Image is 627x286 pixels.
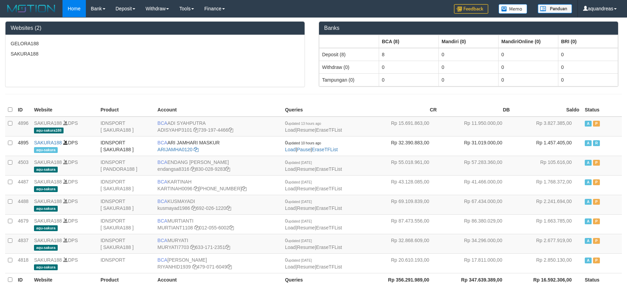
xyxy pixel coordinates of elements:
td: 0 [439,61,499,73]
th: Group: activate to sort column ascending [379,35,439,48]
td: 4679 [15,214,31,234]
td: Rp 1.457.405,00 [513,136,582,156]
th: Group: activate to sort column ascending [439,35,499,48]
td: 0 [499,48,558,61]
span: | | [285,218,342,230]
span: | | [285,120,342,133]
td: 0 [558,73,618,86]
td: IDNSPORT [ SAKURA188 ] [98,234,155,253]
p: GELORA188 [11,40,299,47]
th: Status [582,103,622,117]
a: SAKURA188 [34,159,62,165]
span: | | [285,140,338,152]
a: Resume [297,264,315,270]
a: MURYATI7703 [158,245,189,250]
span: 0 [285,159,312,165]
td: 4818 [15,253,31,273]
a: Resume [297,186,315,191]
img: Feedback.jpg [454,4,488,14]
td: DPS [31,234,98,253]
a: Resume [297,205,315,211]
th: Product [98,103,155,117]
td: IDNSPORT [ SAKURA188 ] [98,195,155,214]
th: ID [15,103,31,117]
a: SAKURA188 [34,238,62,243]
td: 4503 [15,156,31,175]
th: DB [440,103,513,117]
td: ADI SYAHPUTRA 739-197-4466 [155,117,282,136]
a: Copy ADISYAHP3101 to clipboard [193,127,198,133]
span: 0 [285,257,312,263]
td: Rp 20.610.193,00 [366,253,440,273]
td: 0 [379,61,439,73]
a: Load [285,127,296,133]
span: Paused [593,121,600,127]
span: 0 [285,140,321,145]
span: aqu-sakura [34,225,58,231]
span: BCA [158,257,168,263]
span: Paused [593,258,600,263]
span: BCA [158,159,168,165]
td: ENDANG [PERSON_NAME] 830-028-9283 [155,156,282,175]
a: Load [285,186,296,191]
th: CR [366,103,440,117]
a: SAKURA188 [34,140,62,145]
span: Running [593,140,600,146]
td: 0 [499,61,558,73]
td: Rp 67.434.000,00 [440,195,513,214]
img: panduan.png [538,4,572,13]
td: Rp 1.663.785,00 [513,214,582,234]
a: Load [285,264,296,270]
span: Paused [593,179,600,185]
td: 4895 [15,136,31,156]
a: Copy 0120556002 to clipboard [229,225,234,230]
span: aqu-sakura [34,167,58,172]
span: aqu-sakura [34,206,58,212]
span: | | [285,257,342,270]
td: Rp 32.868.609,00 [366,234,440,253]
td: 0 [439,73,499,86]
span: Active [585,121,592,127]
a: RIYANHID1939 [158,264,191,270]
span: 0 [285,199,312,204]
a: kusmayad1986 [158,205,190,211]
img: MOTION_logo.png [5,3,57,14]
span: 0 [285,120,321,126]
span: Active [585,199,592,205]
span: BCA [158,218,168,224]
span: aqu-sakura188 [34,128,64,133]
td: Rp 105.616,00 [513,156,582,175]
td: Rp 87.473.556,00 [366,214,440,234]
span: aqu-sakura [34,186,58,192]
a: Copy KARTINAH0096 to clipboard [194,186,198,191]
a: Load [285,205,296,211]
span: updated [DATE] [288,180,312,184]
td: 4487 [15,175,31,195]
th: Queries [282,103,366,117]
td: Withdraw (0) [319,61,379,73]
td: IDNSPORT [ SAKURA188 ] [98,175,155,195]
td: Rp 2.677.919,00 [513,234,582,253]
a: MURTIANT1108 [158,225,193,230]
span: Paused [593,218,600,224]
a: Copy ARIJAMHA0120 to clipboard [194,147,198,152]
span: BCA [158,199,168,204]
td: IDNSPORT [98,253,155,273]
a: SAKURA188 [34,218,62,224]
span: | | [285,159,342,172]
span: Paused [593,238,600,244]
td: DPS [31,195,98,214]
td: Rp 15.691.863,00 [366,117,440,136]
td: Rp 11.950.000,00 [440,117,513,136]
a: KARTINAH0096 [158,186,193,191]
a: EraseTFList [316,186,342,191]
td: IDNSPORT [ SAKURA188 ] [98,117,155,136]
a: Load [285,166,296,172]
td: 0 [558,61,618,73]
a: SAKURA188 [34,257,62,263]
p: SAKURA188 [11,50,299,57]
td: [PERSON_NAME] 479-071-6049 [155,253,282,273]
td: DPS [31,156,98,175]
a: EraseTFList [316,225,342,230]
span: updated 13 hours ago [288,122,321,126]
